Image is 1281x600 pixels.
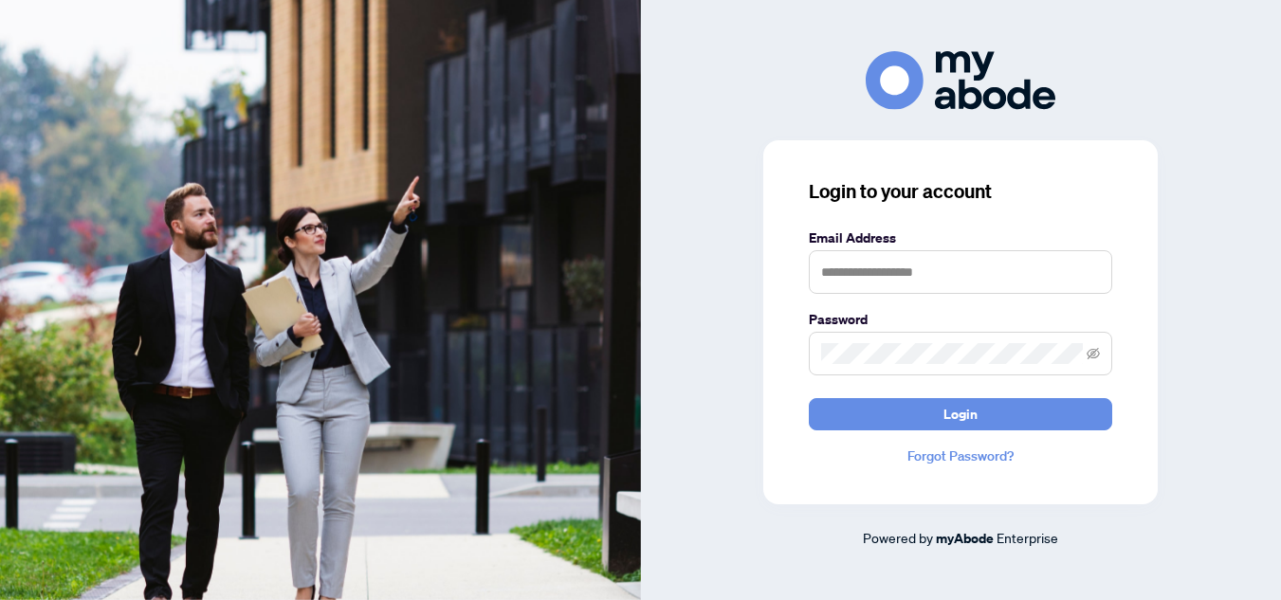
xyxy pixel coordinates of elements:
span: eye-invisible [1087,347,1100,360]
label: Password [809,309,1112,330]
img: ma-logo [866,51,1055,109]
span: Enterprise [997,529,1058,546]
label: Email Address [809,227,1112,248]
span: Powered by [863,529,933,546]
span: Login [943,399,978,429]
a: Forgot Password? [809,445,1112,466]
a: myAbode [936,528,994,549]
button: Login [809,398,1112,430]
h3: Login to your account [809,178,1112,205]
